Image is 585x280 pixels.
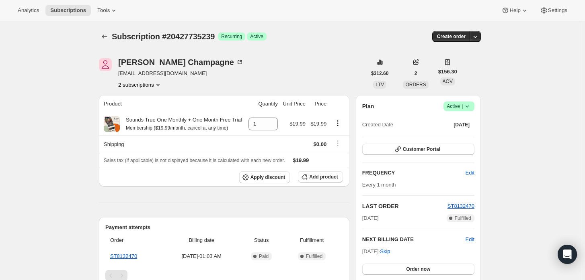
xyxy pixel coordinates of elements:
button: 2 [410,68,422,79]
button: Skip [375,245,395,258]
div: Sounds True One Monthly + One Month Free Trial [120,116,242,132]
span: $19.99 [293,157,309,163]
h2: NEXT BILLING DATE [362,235,466,243]
button: Product actions [118,81,162,89]
button: Subscriptions [99,31,110,42]
th: Price [308,95,329,113]
span: Every 1 month [362,182,396,188]
span: Status [242,236,281,244]
span: AOV [443,79,453,84]
button: Shipping actions [331,139,344,148]
button: Analytics [13,5,44,16]
button: Add product [298,171,343,183]
span: $19.99 [310,121,326,127]
button: Settings [535,5,572,16]
button: Help [497,5,533,16]
span: Apply discount [250,174,285,181]
span: $0.00 [314,141,327,147]
span: Fulfilled [455,215,471,221]
span: Created Date [362,121,393,129]
span: Subscriptions [50,7,86,14]
span: Add product [309,174,338,180]
span: Active [250,33,263,40]
a: ST8132470 [447,203,474,209]
span: [DATE] · 01:03 AM [166,252,237,260]
span: Order now [406,266,430,272]
button: Subscriptions [45,5,91,16]
span: Therese Champagne [99,58,112,71]
button: Product actions [331,119,344,128]
button: Customer Portal [362,144,474,155]
span: Fulfilled [306,253,322,260]
span: $312.60 [371,70,388,77]
span: Analytics [18,7,39,14]
button: [DATE] [449,119,474,130]
span: [DATE] [362,214,379,222]
span: 2 [415,70,417,77]
span: Recurring [221,33,242,40]
button: Tools [92,5,123,16]
th: Order [105,231,164,249]
th: Unit Price [280,95,308,113]
span: Subscription #20427735239 [112,32,215,41]
small: Membership ($19.99/month. cancel at any time) [126,125,228,131]
button: Create order [432,31,470,42]
span: | [462,103,463,110]
span: Customer Portal [403,146,440,152]
span: Tools [97,7,110,14]
button: Apply discount [239,171,290,183]
span: $156.30 [438,68,457,76]
span: Edit [466,169,474,177]
span: [DATE] [454,122,470,128]
button: $312.60 [366,68,393,79]
button: Edit [466,235,474,243]
span: Help [509,7,520,14]
th: Shipping [99,135,246,153]
th: Product [99,95,246,113]
span: Paid [259,253,269,260]
span: $19.99 [289,121,306,127]
span: [DATE] · [362,248,390,254]
span: Fulfillment [285,236,338,244]
span: [EMAIL_ADDRESS][DOMAIN_NAME] [118,69,244,77]
span: Active [447,102,471,110]
span: Create order [437,33,466,40]
h2: Payment attempts [105,223,343,231]
img: product img [104,116,120,132]
h2: FREQUENCY [362,169,466,177]
div: [PERSON_NAME] Champagne [118,58,244,66]
a: ST8132470 [110,253,137,259]
span: ORDERS [405,82,426,87]
button: ST8132470 [447,202,474,210]
span: LTV [376,82,384,87]
th: Quantity [246,95,280,113]
span: Billing date [166,236,237,244]
h2: Plan [362,102,374,110]
span: Sales tax (if applicable) is not displayed because it is calculated with each new order. [104,158,285,163]
h2: LAST ORDER [362,202,447,210]
span: Settings [548,7,567,14]
button: Order now [362,264,474,275]
button: Edit [461,166,479,179]
span: Skip [380,248,390,256]
div: Open Intercom Messenger [558,245,577,264]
